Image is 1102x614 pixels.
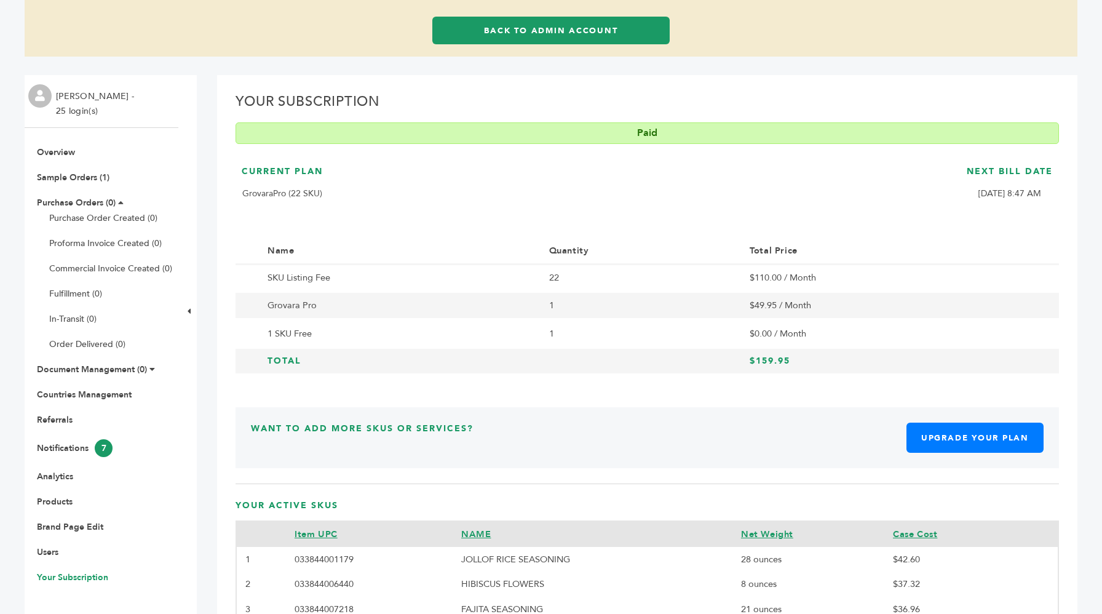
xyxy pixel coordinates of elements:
a: Net Weight [741,528,793,540]
p: GrovaraPro (22 SKU) [242,186,323,201]
a: Case Cost [893,528,937,540]
a: Back to Admin Account [432,17,670,44]
a: Your Subscription [37,572,108,583]
h3: Total [268,355,532,367]
td: JOLLOF RICE SEASONING [453,547,732,572]
a: Purchase Order Created (0) [49,212,157,224]
span: 7 [95,439,113,457]
a: Item UPC [295,528,338,540]
a: Sample Orders (1) [37,172,109,183]
td: $49.95 / Month [741,292,1036,319]
a: NAME [461,528,491,540]
h2: Your Subscription [236,94,1059,117]
a: Brand Page Edit [37,521,103,533]
a: In-Transit (0) [49,313,97,325]
td: HIBISCUS FLOWERS [453,572,732,596]
td: 033844006440 [286,572,453,596]
td: 1 [236,547,286,572]
th: Name [259,238,541,264]
a: Proforma Invoice Created (0) [49,237,162,249]
td: 8 ounces [732,572,884,596]
td: $110.00 / Month [741,264,1036,291]
td: 1 [541,319,742,347]
td: 1 [541,292,742,319]
a: Purchase Orders (0) [37,197,116,209]
th: Total Price [741,238,1036,264]
td: $42.60 [884,547,1020,572]
td: 1 SKU Free [259,319,541,347]
a: Notifications7 [37,442,113,454]
td: 033844001179 [286,547,453,572]
h3: Next Bill Date [967,165,1053,187]
td: $37.32 [884,572,1020,596]
h3: Want to Add More SKUs or Services? [251,423,474,453]
a: Order Delivered (0) [49,338,125,350]
h3: Current Plan [242,165,323,187]
a: Commercial Invoice Created (0) [49,263,172,274]
a: Document Management (0) [37,364,147,375]
b: Paid [637,126,657,140]
td: 2 [236,572,286,596]
a: Users [37,546,58,558]
li: [PERSON_NAME] - 25 login(s) [56,89,137,119]
a: Products [37,496,73,508]
a: Referrals [37,414,73,426]
img: profile.png [28,84,52,108]
a: Overview [37,146,75,158]
td: 22 [541,264,742,291]
th: Quantity [541,238,742,264]
a: Fulfillment (0) [49,288,102,300]
h3: $159.95 [750,355,1027,367]
h3: Your Active SKUs [236,500,1059,521]
td: SKU Listing Fee [259,264,541,291]
td: Grovara Pro [259,292,541,319]
td: 28 ounces [732,547,884,572]
a: Countries Management [37,389,132,401]
a: Analytics [37,471,73,482]
p: [DATE] 8:47 AM [967,186,1053,201]
a: Upgrade Your Plan [906,423,1044,453]
td: $0.00 / Month [741,319,1036,347]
